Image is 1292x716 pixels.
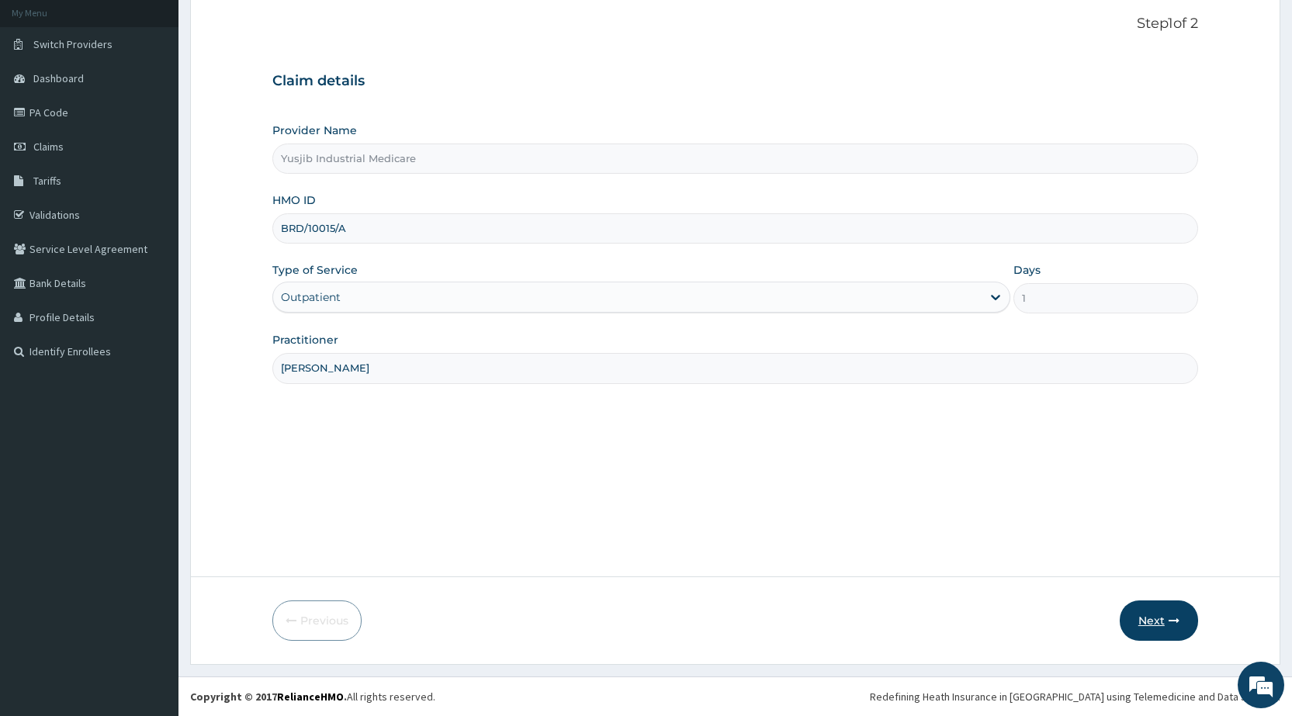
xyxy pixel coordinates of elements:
textarea: Type your message and hit 'Enter' [8,424,296,478]
a: RelianceHMO [277,690,344,704]
input: Enter HMO ID [272,213,1198,244]
span: Dashboard [33,71,84,85]
label: Practitioner [272,332,338,348]
div: Chat with us now [81,87,261,107]
footer: All rights reserved. [178,676,1292,716]
span: Claims [33,140,64,154]
label: Type of Service [272,262,358,278]
img: d_794563401_company_1708531726252_794563401 [29,78,63,116]
button: Next [1120,600,1198,641]
span: We're online! [90,195,214,352]
div: Minimize live chat window [255,8,292,45]
span: Switch Providers [33,37,113,51]
button: Previous [272,600,362,641]
span: Tariffs [33,174,61,188]
label: Provider Name [272,123,357,138]
div: Redefining Heath Insurance in [GEOGRAPHIC_DATA] using Telemedicine and Data Science! [870,689,1280,704]
p: Step 1 of 2 [272,16,1198,33]
input: Enter Name [272,353,1198,383]
label: Days [1013,262,1041,278]
div: Outpatient [281,289,341,305]
label: HMO ID [272,192,316,208]
strong: Copyright © 2017 . [190,690,347,704]
h3: Claim details [272,73,1198,90]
